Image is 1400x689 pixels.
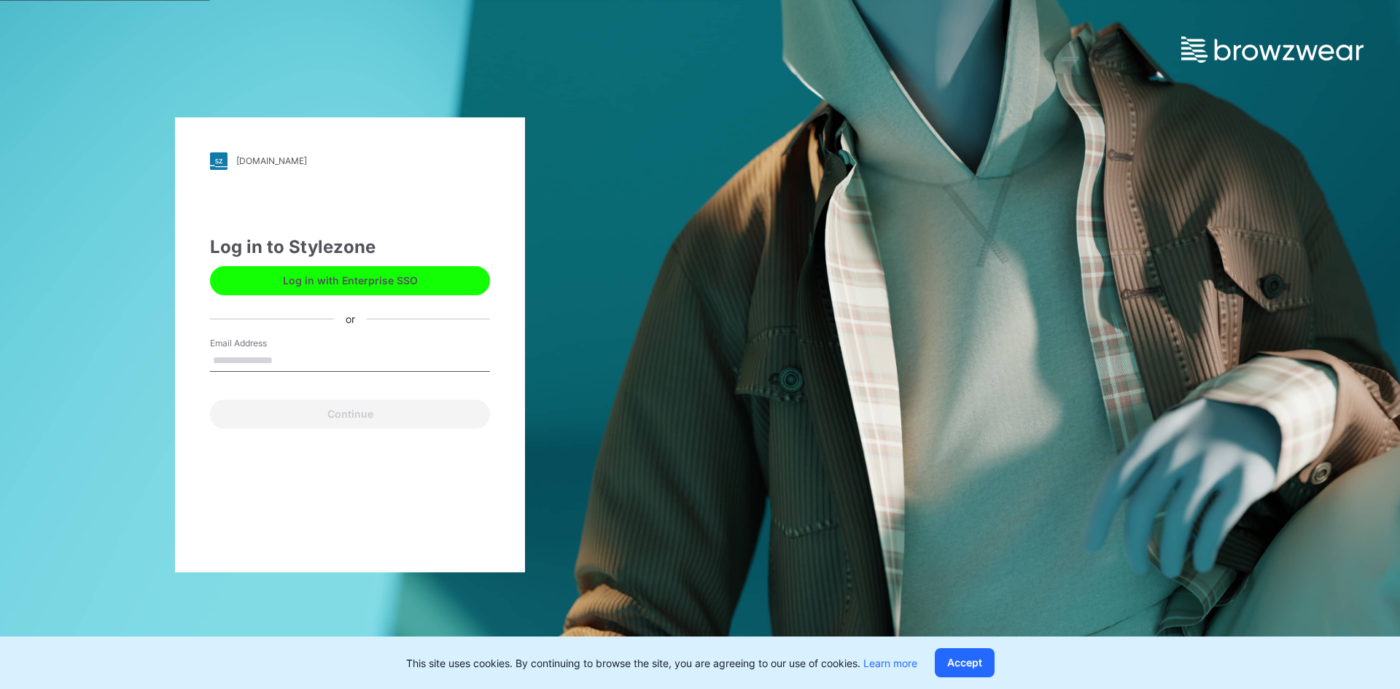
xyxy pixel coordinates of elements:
[863,657,917,669] a: Learn more
[236,155,307,166] div: [DOMAIN_NAME]
[935,648,995,677] button: Accept
[210,266,490,295] button: Log in with Enterprise SSO
[1181,36,1364,63] img: browzwear-logo.e42bd6dac1945053ebaf764b6aa21510.svg
[406,655,917,671] p: This site uses cookies. By continuing to browse the site, you are agreeing to our use of cookies.
[210,337,312,350] label: Email Address
[210,234,490,260] div: Log in to Stylezone
[210,152,227,170] img: stylezone-logo.562084cfcfab977791bfbf7441f1a819.svg
[334,311,367,327] div: or
[210,152,490,170] a: [DOMAIN_NAME]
